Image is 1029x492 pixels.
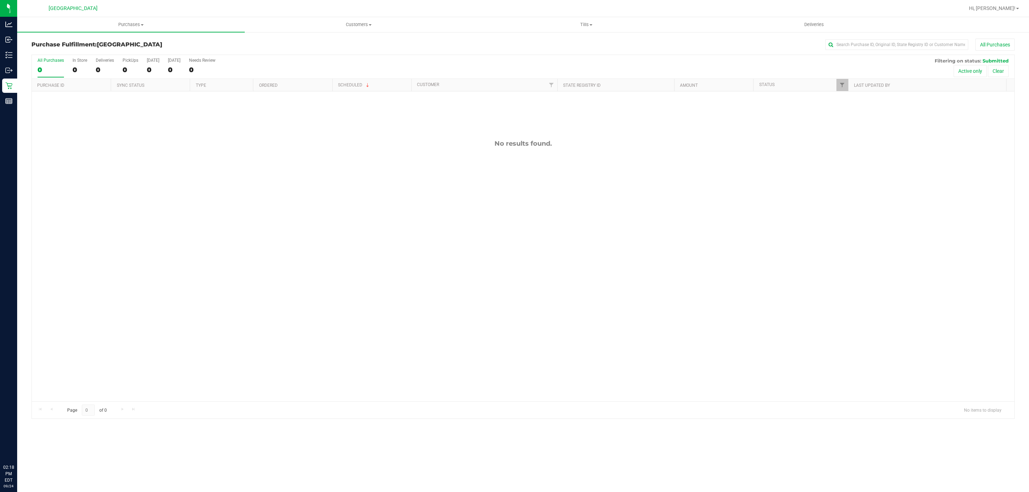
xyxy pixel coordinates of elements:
[189,66,215,74] div: 0
[73,58,87,63] div: In Store
[49,5,98,11] span: [GEOGRAPHIC_DATA]
[825,39,968,50] input: Search Purchase ID, Original ID, State Registry ID or Customer Name...
[96,58,114,63] div: Deliveries
[17,17,245,32] a: Purchases
[196,83,206,88] a: Type
[32,140,1014,147] div: No results found.
[123,58,138,63] div: PickUps
[147,66,159,74] div: 0
[5,36,13,43] inline-svg: Inbound
[17,21,245,28] span: Purchases
[795,21,834,28] span: Deliveries
[168,66,180,74] div: 0
[988,65,1009,77] button: Clear
[38,66,64,74] div: 0
[189,58,215,63] div: Needs Review
[37,83,64,88] a: Purchase ID
[836,79,848,91] a: Filter
[5,82,13,89] inline-svg: Retail
[969,5,1015,11] span: Hi, [PERSON_NAME]!
[7,435,29,456] iframe: Resource center
[983,58,1009,64] span: Submitted
[680,83,698,88] a: Amount
[5,97,13,105] inline-svg: Reports
[338,82,371,87] a: Scheduled
[38,58,64,63] div: All Purchases
[5,67,13,74] inline-svg: Outbound
[854,83,890,88] a: Last Updated By
[3,483,14,489] p: 09/24
[168,58,180,63] div: [DATE]
[975,39,1015,51] button: All Purchases
[96,66,114,74] div: 0
[97,41,162,48] span: [GEOGRAPHIC_DATA]
[73,66,87,74] div: 0
[546,79,557,91] a: Filter
[5,21,13,28] inline-svg: Analytics
[700,17,928,32] a: Deliveries
[472,17,700,32] a: Tills
[954,65,987,77] button: Active only
[61,405,113,416] span: Page of 0
[563,83,601,88] a: State Registry ID
[3,464,14,483] p: 02:18 PM EDT
[245,21,472,28] span: Customers
[123,66,138,74] div: 0
[259,83,278,88] a: Ordered
[5,51,13,59] inline-svg: Inventory
[417,82,439,87] a: Customer
[245,17,472,32] a: Customers
[117,83,144,88] a: Sync Status
[31,41,359,48] h3: Purchase Fulfillment:
[147,58,159,63] div: [DATE]
[759,82,775,87] a: Status
[958,405,1007,415] span: No items to display
[473,21,700,28] span: Tills
[935,58,981,64] span: Filtering on status:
